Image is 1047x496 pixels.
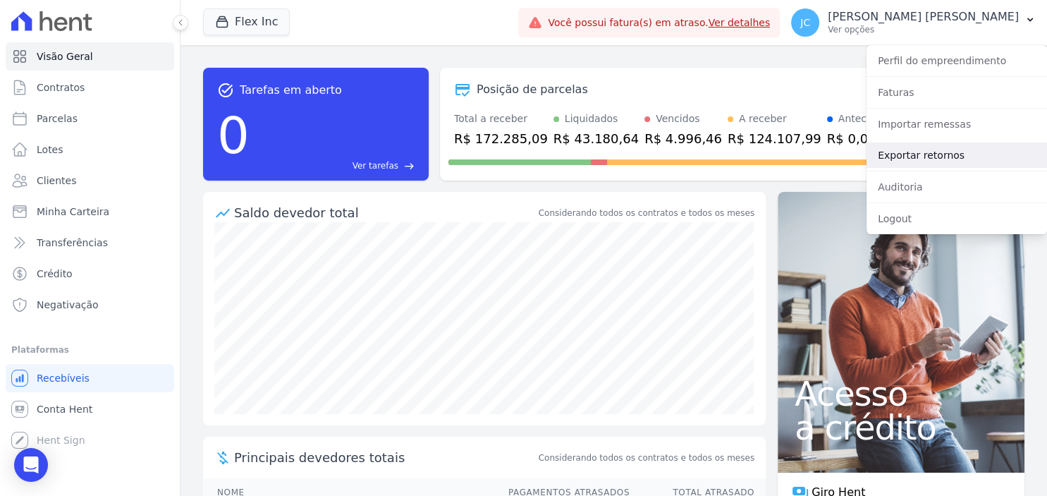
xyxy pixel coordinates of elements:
div: Total a receber [454,111,548,126]
div: Posição de parcelas [477,81,588,98]
span: task_alt [217,82,234,99]
span: Recebíveis [37,371,90,385]
span: Contratos [37,80,85,95]
span: JC [800,18,810,28]
div: 0 [217,99,250,172]
a: Visão Geral [6,42,174,71]
div: R$ 172.285,09 [454,129,548,148]
button: Flex Inc [203,8,290,35]
span: Parcelas [37,111,78,126]
a: Exportar retornos [867,143,1047,168]
span: a crédito [795,411,1008,444]
div: Considerando todos os contratos e todos os meses [539,207,754,219]
span: Acesso [795,377,1008,411]
div: R$ 0,00 [827,129,894,148]
div: Vencidos [656,111,699,126]
div: Liquidados [565,111,618,126]
a: Clientes [6,167,174,195]
div: R$ 124.107,99 [728,129,821,148]
a: Minha Carteira [6,198,174,226]
div: Plataformas [11,341,169,358]
span: Clientes [37,174,76,188]
span: Ver tarefas [353,159,398,172]
span: Visão Geral [37,49,93,63]
span: Conta Hent [37,402,92,416]
a: Faturas [867,80,1047,105]
span: Lotes [37,143,63,157]
span: Tarefas em aberto [240,82,342,99]
a: Lotes [6,135,174,164]
a: Ver tarefas east [255,159,415,172]
a: Logout [867,206,1047,231]
div: Antecipado [838,111,894,126]
span: east [404,161,415,171]
p: [PERSON_NAME] [PERSON_NAME] [828,10,1019,24]
span: Considerando todos os contratos e todos os meses [539,452,754,464]
a: Importar remessas [867,111,1047,137]
p: Ver opções [828,24,1019,35]
div: R$ 4.996,46 [644,129,722,148]
div: Open Intercom Messenger [14,448,48,482]
a: Crédito [6,260,174,288]
span: Transferências [37,236,108,250]
span: Minha Carteira [37,205,109,219]
a: Contratos [6,73,174,102]
span: Negativação [37,298,99,312]
a: Parcelas [6,104,174,133]
a: Perfil do empreendimento [867,48,1047,73]
div: Saldo devedor total [234,203,536,222]
div: R$ 43.180,64 [553,129,639,148]
a: Recebíveis [6,364,174,392]
div: A receber [739,111,787,126]
button: JC [PERSON_NAME] [PERSON_NAME] Ver opções [780,3,1047,42]
span: Principais devedores totais [234,448,536,467]
a: Negativação [6,291,174,319]
a: Conta Hent [6,395,174,423]
a: Ver detalhes [709,17,771,28]
a: Transferências [6,229,174,257]
span: Crédito [37,267,73,281]
a: Auditoria [867,174,1047,200]
span: Você possui fatura(s) em atraso. [548,16,770,30]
